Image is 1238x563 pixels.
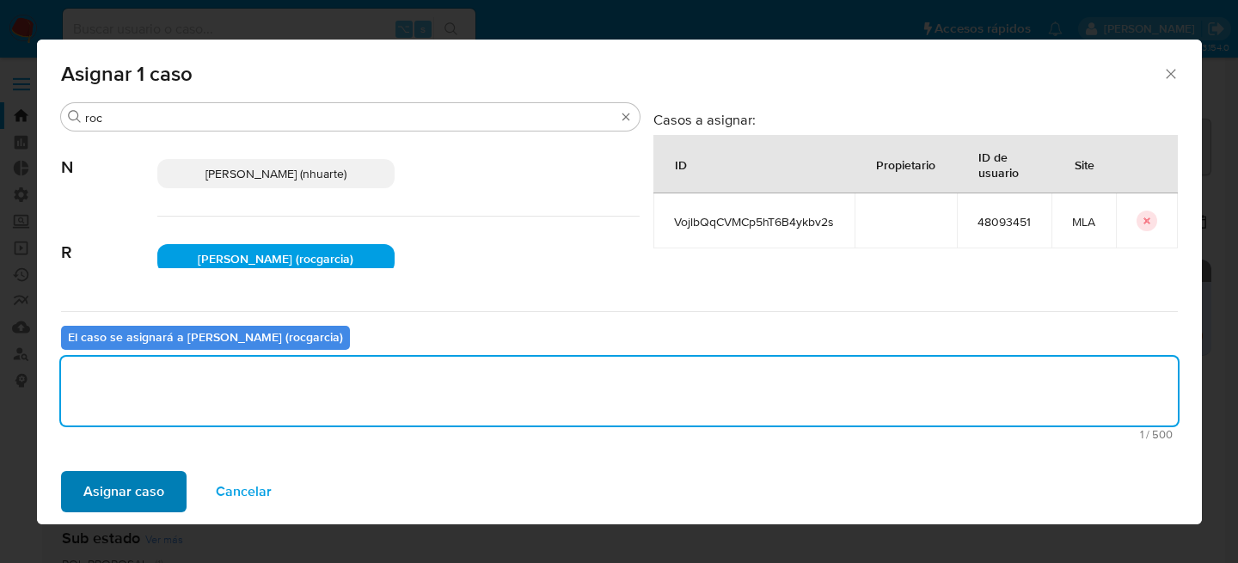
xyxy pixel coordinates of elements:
[958,136,1051,193] div: ID de usuario
[1054,144,1115,185] div: Site
[1162,65,1178,81] button: Cerrar ventana
[85,110,616,125] input: Buscar analista
[619,110,633,124] button: Borrar
[674,214,834,229] span: VojlbQqCVMCp5hT6B4ykbv2s
[157,159,395,188] div: [PERSON_NAME] (nhuarte)
[68,110,82,124] button: Buscar
[66,429,1173,440] span: Máximo 500 caracteres
[37,40,1202,524] div: assign-modal
[198,250,353,267] span: [PERSON_NAME] (rocgarcia)
[653,111,1178,128] h3: Casos a asignar:
[978,214,1031,229] span: 48093451
[855,144,956,185] div: Propietario
[1137,211,1157,231] button: icon-button
[61,64,1163,84] span: Asignar 1 caso
[654,144,708,185] div: ID
[61,217,157,263] span: R
[61,471,187,512] button: Asignar caso
[157,244,395,273] div: [PERSON_NAME] (rocgarcia)
[193,471,294,512] button: Cancelar
[205,165,346,182] span: [PERSON_NAME] (nhuarte)
[1072,214,1095,229] span: MLA
[83,473,164,511] span: Asignar caso
[61,132,157,178] span: N
[68,328,343,346] b: El caso se asignará a [PERSON_NAME] (rocgarcia)
[216,473,272,511] span: Cancelar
